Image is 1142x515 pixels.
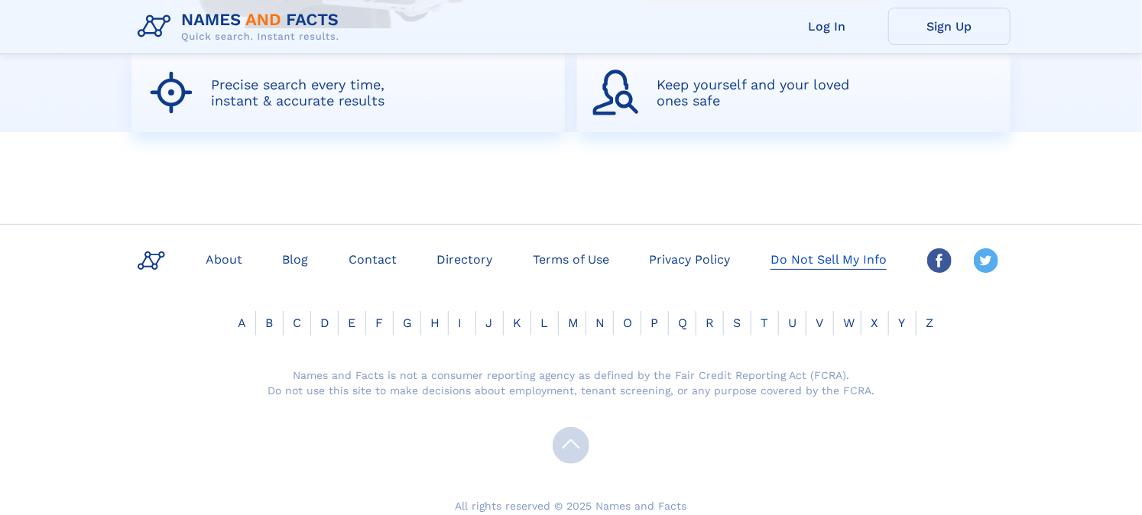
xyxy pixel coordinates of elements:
[888,8,1011,45] a: Sign Up
[657,76,858,109] div: Keep yourself and your loved ones safe
[724,316,750,330] a: S
[200,248,248,270] a: About
[917,316,942,330] a: Z
[614,316,641,330] a: O
[394,316,421,330] a: G
[834,316,864,330] a: W
[751,316,777,330] a: T
[559,316,588,330] a: M
[586,316,614,330] a: N
[504,316,530,330] a: K
[696,316,723,330] a: R
[669,316,696,330] a: Q
[974,248,998,273] img: Twitter
[229,316,255,330] a: A
[366,316,392,330] a: F
[644,248,737,270] a: Privacy Policy
[779,316,806,330] a: U
[476,316,501,330] a: J
[449,316,471,330] a: I
[927,248,952,273] img: Facebook
[889,316,914,330] a: Y
[131,6,352,47] img: Logo Names and Facts
[527,248,615,270] a: Terms of Use
[431,248,499,270] a: Directory
[342,248,403,270] a: Contact
[211,76,412,109] div: Precise search every time, instant & accurate results
[806,316,832,330] a: V
[861,316,887,330] a: X
[265,368,877,398] div: Names and Facts is not a consumer reporting agency as defined by the Fair Credit Reporting Act (F...
[339,316,365,330] a: E
[311,316,339,330] a: D
[421,316,449,330] a: H
[256,316,282,330] a: B
[764,248,893,270] a: Do Not Sell My Info
[276,248,314,270] a: Blog
[131,498,1011,513] div: All rights reserved © 2025 Names and Facts
[766,8,888,45] a: Log In
[284,316,310,330] a: C
[641,316,667,330] a: P
[531,316,557,330] a: L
